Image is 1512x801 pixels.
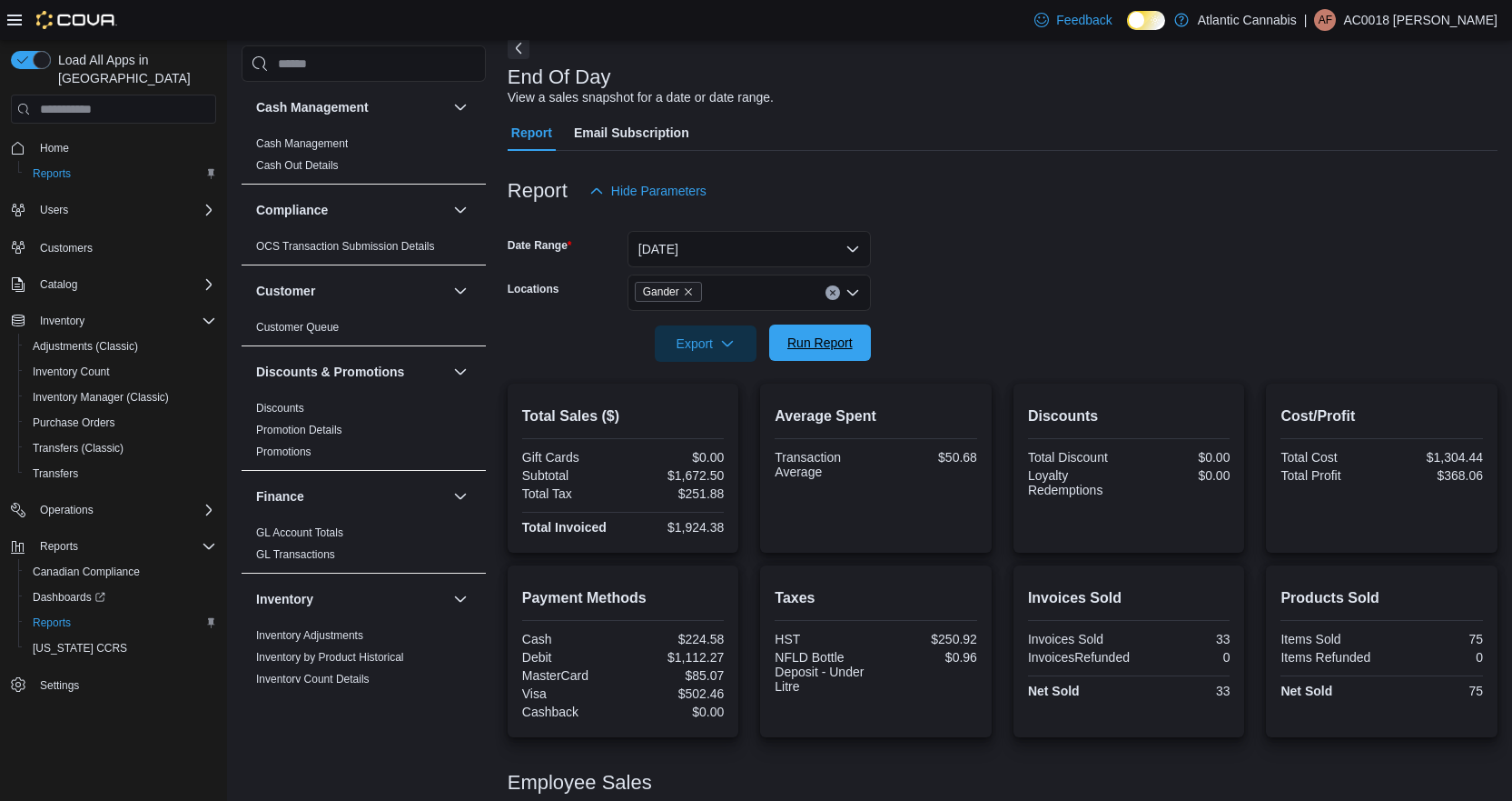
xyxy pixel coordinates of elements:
[880,632,977,646] div: $250.92
[25,637,134,659] a: [US_STATE] CCRS
[1028,587,1230,609] h2: Invoices Sold
[775,632,872,646] div: HST
[522,587,725,609] h2: Payment Methods
[256,201,328,219] h3: Compliance
[25,586,216,608] span: Dashboards
[18,410,223,436] button: Purchase Orders
[508,66,611,88] h3: End Of Day
[18,636,223,661] button: [US_STATE] CCRS
[1280,450,1378,465] div: Total Cost
[256,137,348,150] a: Cash Management
[242,522,486,573] div: Finance
[25,412,216,434] span: Purchase Orders
[33,466,78,481] span: Transfers
[40,539,78,554] span: Reports
[33,310,216,332] span: Inventory
[33,499,101,521] button: Operations
[33,137,76,159] a: Home
[33,339,138,354] span: Adjustments (Classic)
[33,237,100,259] a: Customers
[25,335,145,357] a: Adjustments (Classic)
[256,526,343,539] a: GL Account Totals
[18,359,223,385] button: Inventory Count
[33,199,216,221] span: Users
[40,203,68,217] span: Users
[508,282,559,296] label: Locations
[256,159,339,172] a: Cash Out Details
[256,673,370,686] a: Inventory Count Details
[1027,2,1119,38] a: Feedback
[33,199,75,221] button: Users
[18,461,223,486] button: Transfers
[40,314,84,328] span: Inventory
[25,637,216,659] span: Washington CCRS
[1137,650,1230,665] div: 0
[33,365,110,379] span: Inventory Count
[825,285,840,300] button: Clear input
[33,590,105,605] span: Dashboards
[655,325,756,362] button: Export
[36,11,117,29] img: Cova
[1280,587,1483,609] h2: Products Sold
[1386,650,1483,665] div: 0
[25,386,176,408] a: Inventory Manager (Classic)
[18,585,223,610] a: Dashboards
[256,363,404,381] h3: Discounts & Promotions
[25,561,147,583] a: Canadian Compliance
[4,234,223,260] button: Customers
[1314,9,1336,31] div: AC0018 Frost Jason
[256,547,335,562] span: GL Transactions
[522,406,725,427] h2: Total Sales ($)
[40,241,93,255] span: Customers
[1132,468,1230,483] div: $0.00
[511,115,552,151] span: Report
[256,590,313,608] h3: Inventory
[1386,450,1483,465] div: $1,304.44
[508,88,774,107] div: View a sales snapshot for a date or date range.
[1028,632,1125,646] div: Invoices Sold
[1028,684,1080,698] strong: Net Sold
[33,674,216,696] span: Settings
[25,163,78,185] a: Reports
[33,416,115,430] span: Purchase Orders
[18,161,223,186] button: Reports
[18,610,223,636] button: Reports
[25,163,216,185] span: Reports
[25,386,216,408] span: Inventory Manager (Classic)
[33,499,216,521] span: Operations
[450,588,471,610] button: Inventory
[627,668,724,683] div: $85.07
[628,231,871,267] button: [DATE]
[4,135,223,161] button: Home
[25,361,216,383] span: Inventory Count
[4,497,223,523] button: Operations
[256,401,304,416] span: Discounts
[256,487,446,506] button: Finance
[33,274,84,295] button: Catalog
[880,650,977,665] div: $0.96
[450,96,471,118] button: Cash Management
[256,201,446,219] button: Compliance
[522,468,619,483] div: Subtotal
[1056,11,1112,29] span: Feedback
[1132,450,1230,465] div: $0.00
[1280,684,1332,698] strong: Net Sold
[574,115,689,151] span: Email Subscription
[33,536,216,557] span: Reports
[775,650,872,694] div: NFLD Bottle Deposit - Under Litre
[25,463,216,485] span: Transfers
[508,238,572,253] label: Date Range
[18,559,223,585] button: Canadian Compliance
[683,286,694,297] button: Remove Gander from selection in this group
[18,385,223,410] button: Inventory Manager (Classic)
[1028,450,1125,465] div: Total Discount
[33,536,85,557] button: Reports
[4,534,223,559] button: Reports
[508,772,652,794] h3: Employee Sales
[256,548,335,561] a: GL Transactions
[256,651,404,664] a: Inventory by Product Historical
[33,235,216,258] span: Customers
[51,51,216,87] span: Load All Apps in [GEOGRAPHIC_DATA]
[256,240,435,253] a: OCS Transaction Submission Details
[508,37,529,59] button: Next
